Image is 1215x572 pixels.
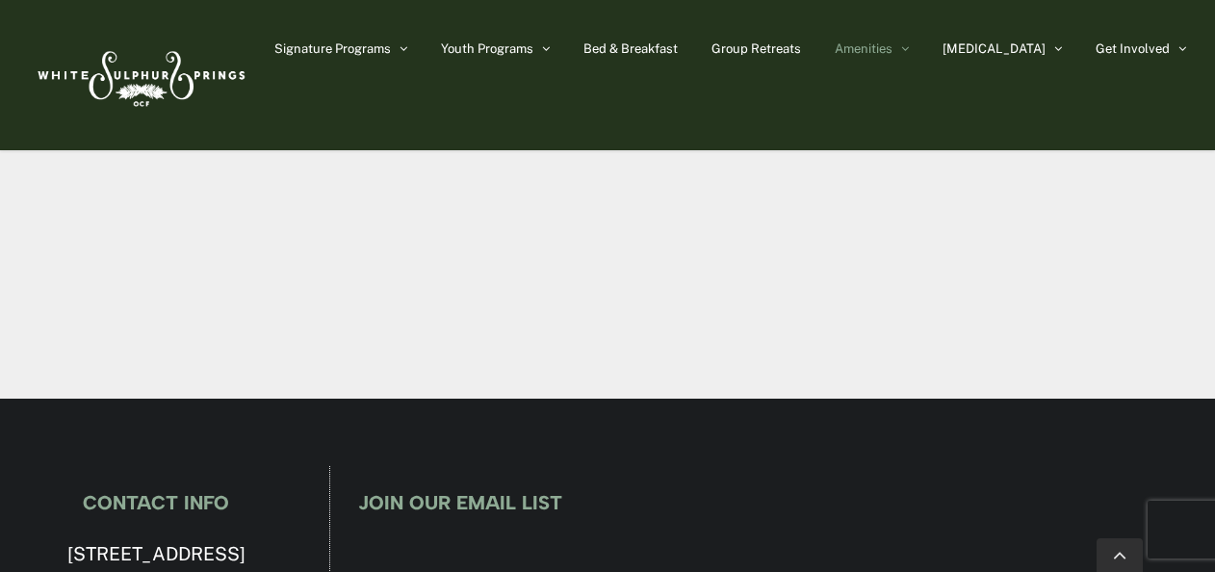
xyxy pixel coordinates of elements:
[29,538,284,571] p: [STREET_ADDRESS]
[583,42,678,55] span: Bed & Breakfast
[1096,42,1170,55] span: Get Involved
[274,42,391,55] span: Signature Programs
[29,30,250,120] img: White Sulphur Springs Logo
[441,42,533,55] span: Youth Programs
[835,42,892,55] span: Amenities
[29,492,284,513] h4: CONTACT INFO
[711,42,801,55] span: Group Retreats
[358,492,1186,513] h4: JOIN OUR EMAIL LIST
[943,42,1046,55] span: [MEDICAL_DATA]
